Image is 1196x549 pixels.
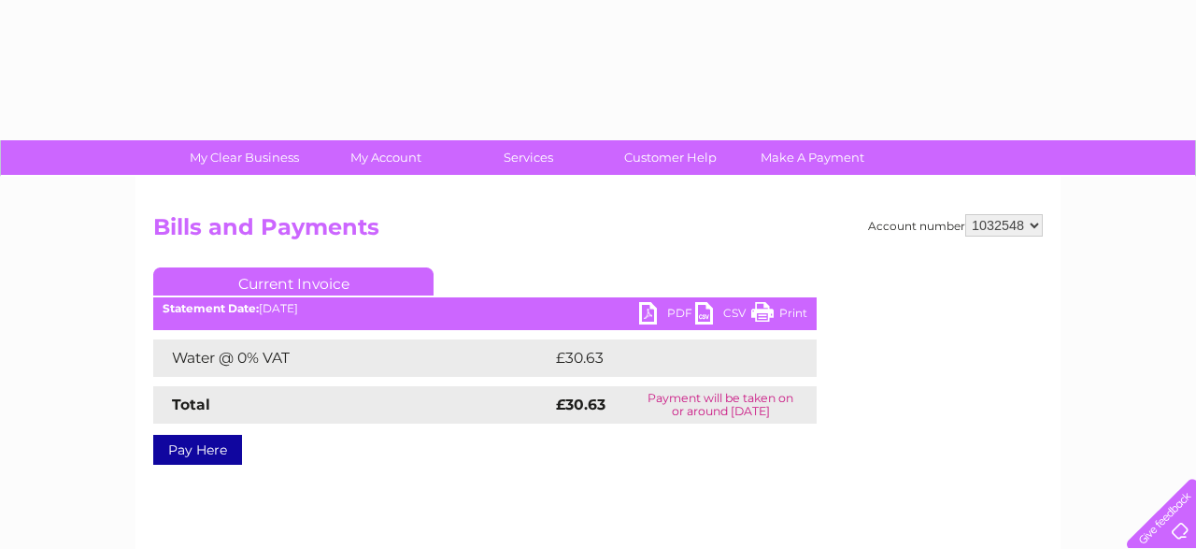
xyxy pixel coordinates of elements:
a: Services [451,140,605,175]
b: Statement Date: [163,301,259,315]
a: Print [751,302,807,329]
a: Current Invoice [153,267,434,296]
strong: Total [172,396,210,413]
td: Payment will be taken on or around [DATE] [624,386,817,424]
td: £30.63 [551,340,779,377]
a: My Account [309,140,463,175]
a: My Clear Business [167,140,321,175]
td: Water @ 0% VAT [153,340,551,377]
a: CSV [695,302,751,329]
a: Pay Here [153,435,242,465]
strong: £30.63 [556,396,605,413]
a: Customer Help [593,140,747,175]
div: [DATE] [153,302,817,315]
div: Account number [868,214,1043,237]
a: PDF [639,302,695,329]
a: Make A Payment [735,140,890,175]
h2: Bills and Payments [153,214,1043,250]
